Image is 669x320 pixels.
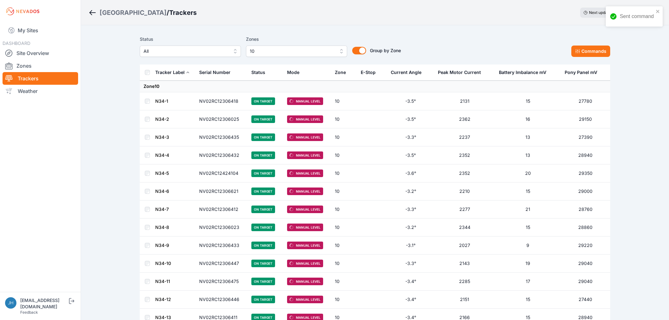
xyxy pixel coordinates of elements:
[195,273,248,291] td: NV02RC12306475
[495,128,561,146] td: 13
[387,273,434,291] td: -3.4°
[140,46,241,57] button: All
[140,81,610,92] td: Zone 10
[495,273,561,291] td: 17
[565,69,597,76] div: Pony Panel mV
[100,8,167,17] a: [GEOGRAPHIC_DATA]
[287,151,323,159] span: Manual Level
[495,92,561,110] td: 15
[561,182,610,200] td: 29000
[155,261,171,266] a: N34-10
[287,296,323,303] span: Manual Level
[656,9,660,14] button: close
[195,291,248,309] td: NV02RC12306446
[434,291,495,309] td: 2151
[251,224,275,231] span: On Target
[287,188,323,195] span: Manual Level
[155,315,171,320] a: N34-13
[434,164,495,182] td: 2352
[387,200,434,218] td: -3.3°
[251,97,275,105] span: On Target
[438,69,481,76] div: Peak Motor Current
[246,35,347,43] label: Zones
[287,169,323,177] span: Manual Level
[434,146,495,164] td: 2352
[387,128,434,146] td: -3.3°
[561,110,610,128] td: 29150
[387,255,434,273] td: -3.3°
[246,46,347,57] button: 10
[155,152,169,158] a: N34-4
[434,218,495,237] td: 2344
[155,225,169,230] a: N34-8
[434,128,495,146] td: 2237
[495,146,561,164] td: 13
[361,65,381,80] button: E-Stop
[3,72,78,85] a: Trackers
[571,46,610,57] button: Commands
[561,237,610,255] td: 29220
[589,10,615,15] span: Next update in
[561,200,610,218] td: 28760
[331,182,357,200] td: 10
[331,164,357,182] td: 10
[155,279,170,284] a: N34-11
[251,296,275,303] span: On Target
[195,146,248,164] td: NV02RC12306432
[167,8,169,17] span: /
[495,110,561,128] td: 16
[155,188,169,194] a: N34-6
[495,237,561,255] td: 9
[495,255,561,273] td: 19
[3,47,78,59] a: Site Overview
[140,35,241,43] label: Status
[287,278,323,285] span: Manual Level
[195,92,248,110] td: NV02RC12306418
[370,48,401,53] span: Group by Zone
[20,297,68,310] div: [EMAIL_ADDRESS][DOMAIN_NAME]
[5,297,16,309] img: jhaberkorn@invenergy.com
[144,47,228,55] span: All
[195,200,248,218] td: NV02RC12306412
[331,200,357,218] td: 10
[251,260,275,267] span: On Target
[3,85,78,97] a: Weather
[155,69,185,76] div: Tracker Label
[561,92,610,110] td: 27780
[434,182,495,200] td: 2210
[331,255,357,273] td: 10
[251,188,275,195] span: On Target
[287,242,323,249] span: Manual Level
[155,243,169,248] a: N34-9
[251,69,265,76] div: Status
[331,237,357,255] td: 10
[561,273,610,291] td: 29040
[495,291,561,309] td: 15
[495,164,561,182] td: 20
[434,237,495,255] td: 2027
[335,65,351,80] button: Zone
[251,65,270,80] button: Status
[195,237,248,255] td: NV02RC12306433
[199,65,236,80] button: Serial Number
[287,115,323,123] span: Manual Level
[434,255,495,273] td: 2143
[251,206,275,213] span: On Target
[251,133,275,141] span: On Target
[434,110,495,128] td: 2362
[387,291,434,309] td: -3.4°
[195,164,248,182] td: NV02RC12424104
[199,69,230,76] div: Serial Number
[561,255,610,273] td: 29040
[331,146,357,164] td: 10
[361,69,376,76] div: E-Stop
[387,218,434,237] td: -3.2°
[387,164,434,182] td: -3.6°
[3,59,78,72] a: Zones
[155,297,171,302] a: N34-12
[438,65,486,80] button: Peak Motor Current
[561,146,610,164] td: 28940
[287,69,299,76] div: Mode
[195,182,248,200] td: NV02RC12306621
